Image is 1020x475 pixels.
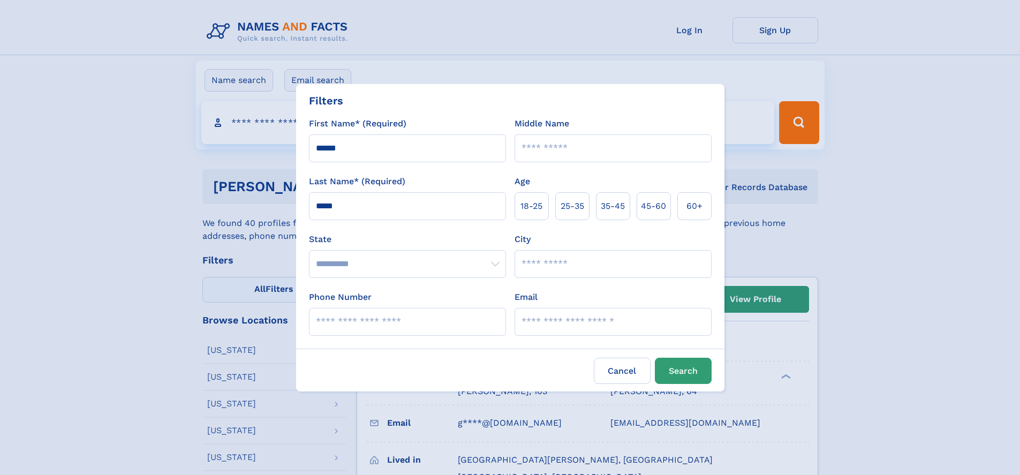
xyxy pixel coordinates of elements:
[601,200,625,213] span: 35‑45
[515,233,531,246] label: City
[561,200,584,213] span: 25‑35
[309,291,372,304] label: Phone Number
[309,117,406,130] label: First Name* (Required)
[686,200,702,213] span: 60+
[515,291,538,304] label: Email
[309,233,506,246] label: State
[309,93,343,109] div: Filters
[515,117,569,130] label: Middle Name
[515,175,530,188] label: Age
[594,358,651,384] label: Cancel
[309,175,405,188] label: Last Name* (Required)
[655,358,712,384] button: Search
[641,200,666,213] span: 45‑60
[520,200,542,213] span: 18‑25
